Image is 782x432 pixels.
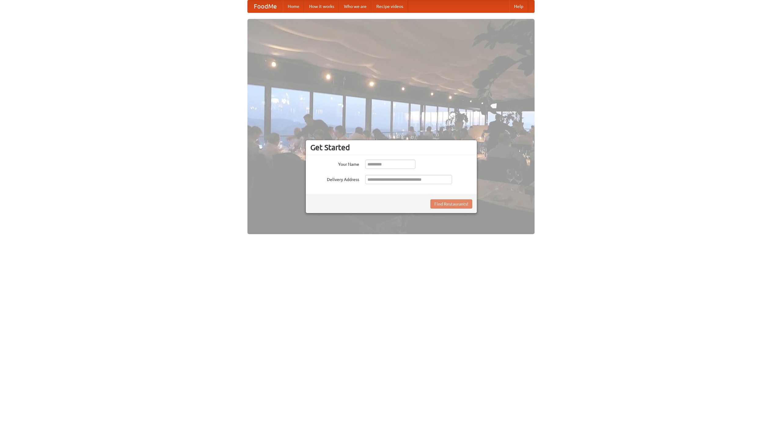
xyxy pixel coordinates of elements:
button: Find Restaurants! [430,199,472,209]
label: Your Name [310,160,359,167]
a: Recipe videos [371,0,408,13]
label: Delivery Address [310,175,359,183]
a: Who we are [339,0,371,13]
h3: Get Started [310,143,472,152]
a: How it works [304,0,339,13]
a: Home [283,0,304,13]
a: Help [509,0,528,13]
a: FoodMe [248,0,283,13]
